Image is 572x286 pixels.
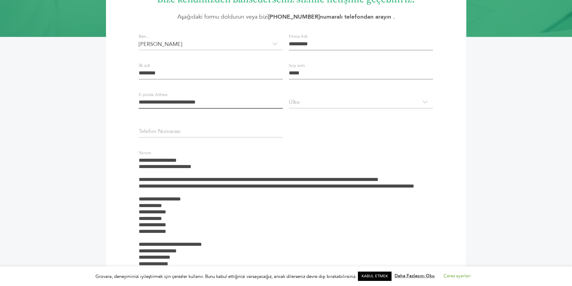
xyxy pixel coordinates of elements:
[139,92,167,98] font: E-posta Adresi
[320,13,395,21] font: numaralı telefondan arayın .
[139,62,150,68] font: İlk adı
[362,273,388,279] font: KABUL ETMEK
[289,33,307,39] font: Firma Adı
[443,273,471,279] a: Çerez ayarları
[139,150,151,156] font: Yorum
[395,273,435,279] a: Daha Fazlasını Oku
[268,13,320,21] a: [PHONE_NUMBER]
[358,272,392,281] a: KABUL ETMEK
[289,62,305,68] font: Soy isim
[95,273,356,279] font: Grovara, deneyiminizi iyileştirmek için çerezler kullanır. Bunu kabul ettiğinizi varsayacağız, an...
[177,13,268,21] font: Aşağıdaki formu doldurun veya bizi
[139,33,150,39] font: Ben...
[139,128,180,135] font: Telefon Numarası
[139,41,182,48] font: [PERSON_NAME]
